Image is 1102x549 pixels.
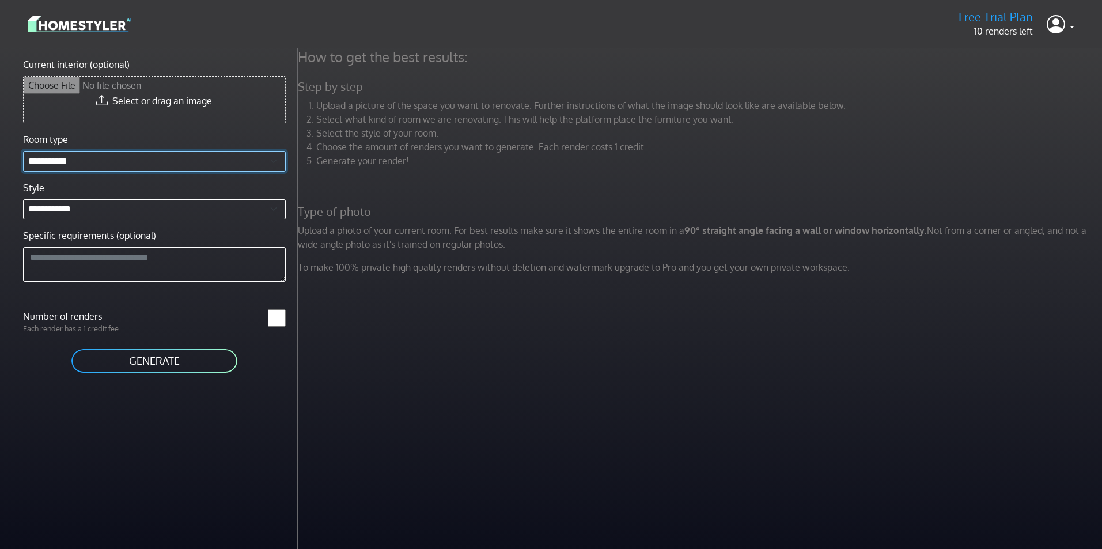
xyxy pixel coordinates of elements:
img: logo-3de290ba35641baa71223ecac5eacb59cb85b4c7fdf211dc9aaecaaee71ea2f8.svg [28,14,131,34]
li: Choose the amount of renders you want to generate. Each render costs 1 credit. [316,140,1094,154]
strong: 90° straight angle facing a wall or window horizontally. [684,225,927,236]
label: Room type [23,132,68,146]
h5: Free Trial Plan [959,10,1033,24]
li: Upload a picture of the space you want to renovate. Further instructions of what the image should... [316,99,1094,112]
li: Generate your render! [316,154,1094,168]
label: Specific requirements (optional) [23,229,156,243]
label: Style [23,181,44,195]
li: Select what kind of room we are renovating. This will help the platform place the furniture you w... [316,112,1094,126]
p: 10 renders left [959,24,1033,38]
button: GENERATE [70,348,238,374]
label: Number of renders [16,309,154,323]
h5: Step by step [291,79,1101,94]
li: Select the style of your room. [316,126,1094,140]
h4: How to get the best results: [291,48,1101,66]
h5: Type of photo [291,205,1101,219]
label: Current interior (optional) [23,58,130,71]
p: To make 100% private high quality renders without deletion and watermark upgrade to Pro and you g... [291,260,1101,274]
p: Each render has a 1 credit fee [16,323,154,334]
p: Upload a photo of your current room. For best results make sure it shows the entire room in a Not... [291,224,1101,251]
